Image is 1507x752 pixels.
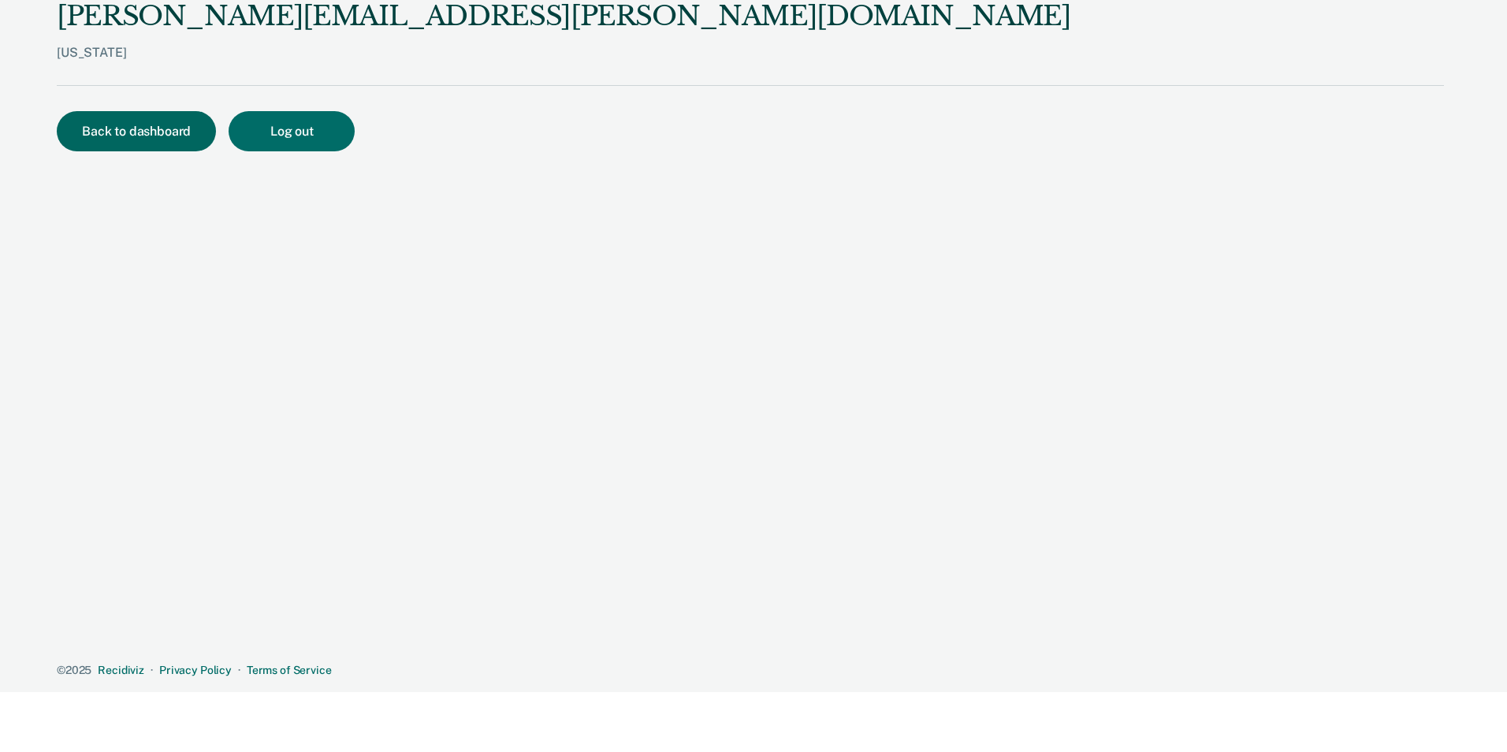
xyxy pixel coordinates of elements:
a: Privacy Policy [159,664,232,676]
a: Recidiviz [98,664,144,676]
a: Terms of Service [247,664,332,676]
span: © 2025 [57,664,91,676]
a: Back to dashboard [57,125,229,138]
button: Back to dashboard [57,111,216,151]
div: · · [57,664,1444,677]
button: Log out [229,111,355,151]
div: [US_STATE] [57,45,1071,85]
